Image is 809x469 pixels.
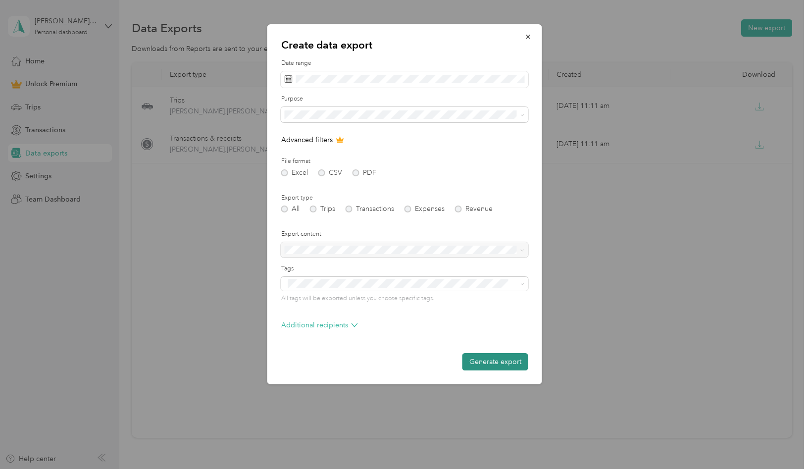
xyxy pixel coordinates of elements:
label: File format [281,157,528,166]
p: Additional recipients [281,320,358,330]
label: Export content [281,230,528,239]
button: Generate export [462,353,528,370]
p: Create data export [281,38,528,52]
p: Advanced filters [281,135,528,145]
label: Purpose [281,95,528,104]
label: Date range [281,59,528,68]
label: Tags [281,264,528,273]
iframe: Everlance-gr Chat Button Frame [754,414,809,469]
p: All tags will be exported unless you choose specific tags. [281,294,528,303]
label: Export type [281,194,528,203]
